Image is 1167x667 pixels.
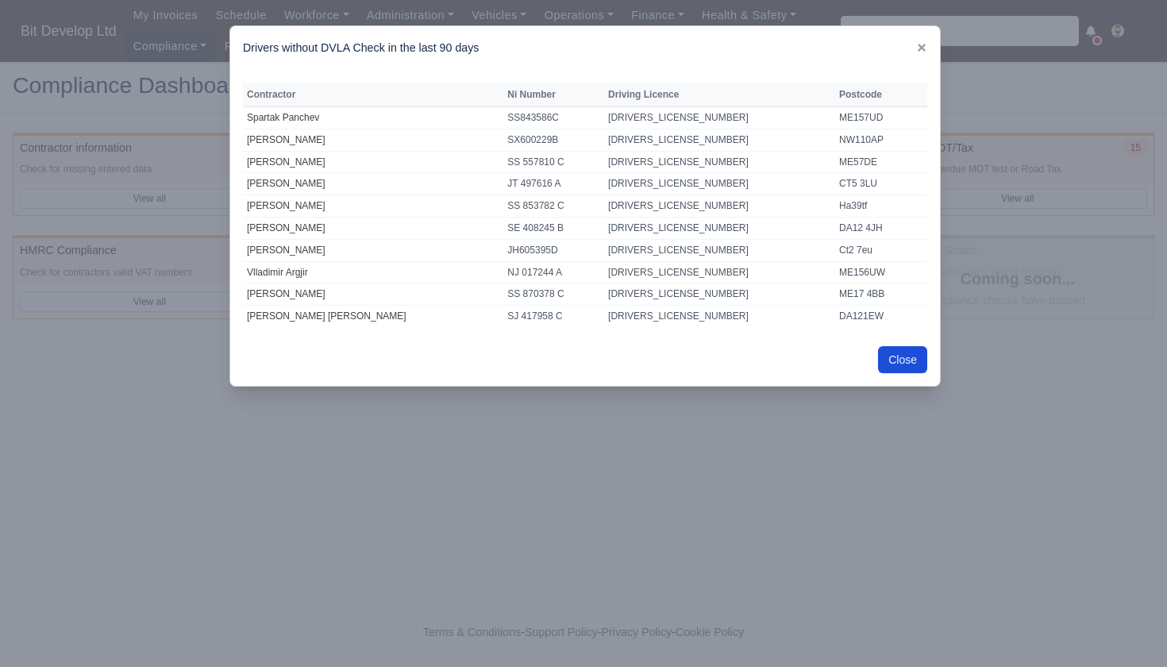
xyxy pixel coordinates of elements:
th: Ni Number [503,83,604,106]
td: SS 870378 C [503,283,604,306]
td: [DRIVERS_LICENSE_NUMBER] [604,106,835,129]
iframe: Chat Widget [1088,591,1167,667]
td: [DRIVERS_LICENSE_NUMBER] [604,173,835,195]
td: SX600229B [503,129,604,151]
a: [PERSON_NAME] [247,245,325,256]
button: Close [878,346,927,373]
div: Drivers without DVLA Check in the last 90 days [230,26,940,70]
a: Spartak Panchev [247,112,319,123]
td: NW110AP [835,129,919,151]
td: JT 497616 A [503,173,604,195]
a: [PERSON_NAME] [PERSON_NAME] [247,310,406,322]
td: SS 557810 C [503,151,604,173]
td: JH605395D [503,239,604,261]
td: DA121EW [835,306,919,327]
td: ME57DE [835,151,919,173]
td: [DRIVERS_LICENSE_NUMBER] [604,283,835,306]
td: [DRIVERS_LICENSE_NUMBER] [604,129,835,151]
th: Driving Licence [604,83,835,106]
td: DA12 4JH [835,217,919,239]
a: [PERSON_NAME] [247,288,325,299]
a: [PERSON_NAME] [247,156,325,168]
a: [PERSON_NAME] [247,134,325,145]
a: [PERSON_NAME] [247,178,325,189]
td: [DRIVERS_LICENSE_NUMBER] [604,239,835,261]
th: Postcode [835,83,919,106]
td: SS 853782 C [503,195,604,218]
td: Ha39tf [835,195,919,218]
td: SS843586C [503,106,604,129]
td: ME157UD [835,106,919,129]
a: Vlladimir Argjir [247,267,308,278]
td: Ct2 7eu [835,239,919,261]
td: NJ 017244 A [503,261,604,283]
a: [PERSON_NAME] [247,200,325,211]
td: [DRIVERS_LICENSE_NUMBER] [604,151,835,173]
th: Contractor [243,83,503,106]
td: SJ 417958 C [503,306,604,327]
td: [DRIVERS_LICENSE_NUMBER] [604,306,835,327]
td: [DRIVERS_LICENSE_NUMBER] [604,195,835,218]
td: ME17 4BB [835,283,919,306]
td: SE 408245 B [503,217,604,239]
td: [DRIVERS_LICENSE_NUMBER] [604,217,835,239]
td: [DRIVERS_LICENSE_NUMBER] [604,261,835,283]
a: [PERSON_NAME] [247,222,325,233]
td: ME156UW [835,261,919,283]
td: CT5 3LU [835,173,919,195]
